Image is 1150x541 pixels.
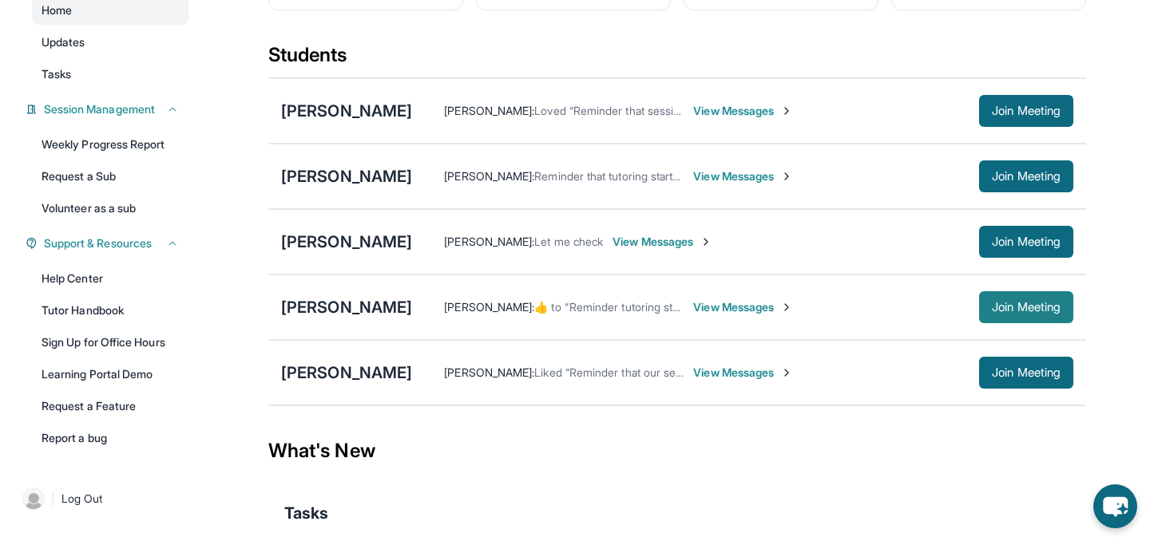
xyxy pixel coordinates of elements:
[534,365,836,379] span: Liked “Reminder that our session will start in about an hour”
[534,104,833,117] span: Loved “Reminder that session will start in less than a hour!”
[979,226,1073,258] button: Join Meeting
[42,2,72,18] span: Home
[979,160,1073,192] button: Join Meeting
[38,235,179,251] button: Support & Resources
[613,234,712,250] span: View Messages
[32,194,188,223] a: Volunteer as a sub
[444,235,534,248] span: [PERSON_NAME] :
[32,424,188,452] a: Report a bug
[780,170,793,183] img: Chevron-Right
[693,103,793,119] span: View Messages
[32,162,188,191] a: Request a Sub
[42,66,71,82] span: Tasks
[44,235,152,251] span: Support & Resources
[992,237,1061,247] span: Join Meeting
[444,104,534,117] span: [PERSON_NAME] :
[32,28,188,57] a: Updates
[32,360,188,389] a: Learning Portal Demo
[780,301,793,314] img: Chevron-Right
[32,264,188,293] a: Help Center
[979,357,1073,389] button: Join Meeting
[32,392,188,421] a: Request a Feature
[32,328,188,357] a: Sign Up for Office Hours
[979,95,1073,127] button: Join Meeting
[268,416,1086,486] div: What's New
[268,42,1086,77] div: Students
[693,168,793,184] span: View Messages
[534,169,763,183] span: Reminder that tutoring starts in about an hour
[281,231,412,253] div: [PERSON_NAME]
[444,300,534,314] span: [PERSON_NAME] :
[284,502,328,524] span: Tasks
[700,235,712,248] img: Chevron-Right
[281,361,412,384] div: [PERSON_NAME]
[979,291,1073,323] button: Join Meeting
[444,365,534,379] span: [PERSON_NAME] :
[281,165,412,188] div: [PERSON_NAME]
[693,299,793,315] span: View Messages
[281,296,412,318] div: [PERSON_NAME]
[534,300,746,314] span: ​👍​ to “ Reminder tutoring starts in a hour! ”
[992,106,1061,116] span: Join Meeting
[992,368,1061,377] span: Join Meeting
[16,481,188,516] a: |Log Out
[992,302,1061,312] span: Join Meeting
[281,100,412,122] div: [PERSON_NAME]
[693,365,793,381] span: View Messages
[1093,484,1137,528] button: chat-button
[61,491,103,507] span: Log Out
[780,366,793,379] img: Chevron-Right
[992,172,1061,181] span: Join Meeting
[32,296,188,325] a: Tutor Handbook
[534,235,603,248] span: Let me check
[32,130,188,159] a: Weekly Progress Report
[42,34,85,50] span: Updates
[22,488,45,510] img: user-img
[32,60,188,89] a: Tasks
[38,101,179,117] button: Session Management
[44,101,155,117] span: Session Management
[444,169,534,183] span: [PERSON_NAME] :
[51,489,55,508] span: |
[780,105,793,117] img: Chevron-Right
